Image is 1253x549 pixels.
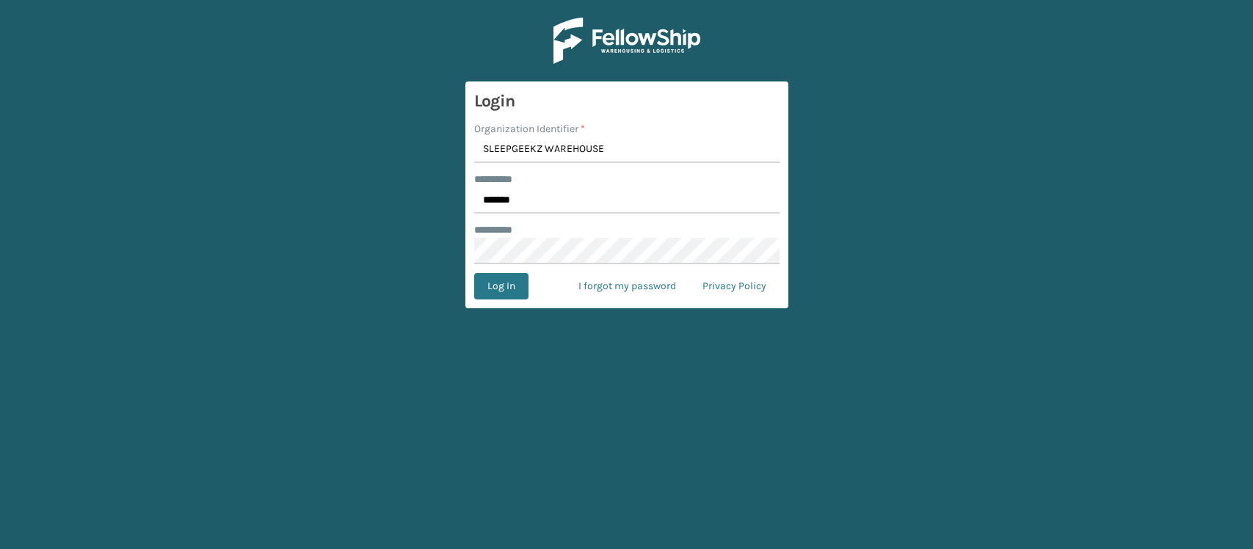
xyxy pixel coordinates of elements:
[474,121,585,137] label: Organization Identifier
[474,273,529,299] button: Log In
[565,273,689,299] a: I forgot my password
[553,18,700,64] img: Logo
[689,273,780,299] a: Privacy Policy
[474,90,780,112] h3: Login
